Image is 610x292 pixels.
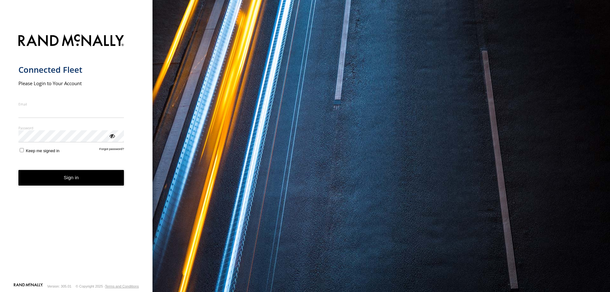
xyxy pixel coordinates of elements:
[105,284,139,288] a: Terms and Conditions
[18,33,124,49] img: Rand McNally
[18,31,134,282] form: main
[14,283,43,289] a: Visit our Website
[18,126,124,130] label: Password
[20,148,24,152] input: Keep me signed in
[47,284,71,288] div: Version: 305.01
[18,65,124,75] h1: Connected Fleet
[18,170,124,186] button: Sign in
[26,148,59,153] span: Keep me signed in
[109,132,115,139] div: ViewPassword
[18,102,124,106] label: Email
[18,80,124,86] h2: Please Login to Your Account
[99,147,124,153] a: Forgot password?
[76,284,139,288] div: © Copyright 2025 -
